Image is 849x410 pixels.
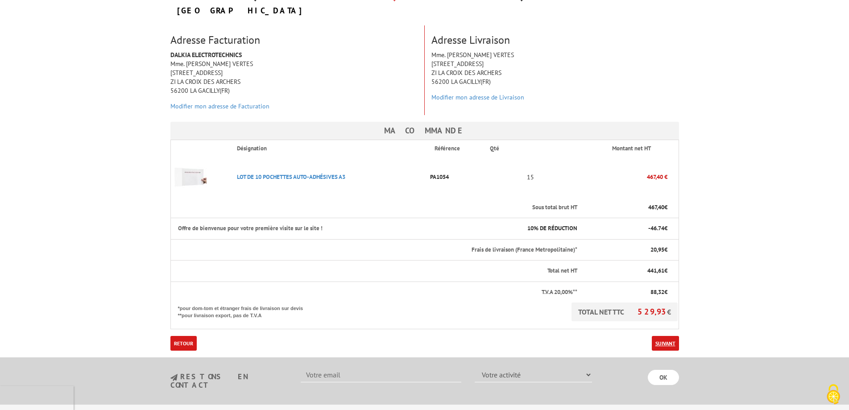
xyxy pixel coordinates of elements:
td: 15 [483,157,578,197]
a: Modifier mon adresse de Livraison [431,93,524,101]
img: newsletter.jpg [170,374,178,381]
th: Total net HT [170,261,578,282]
th: Frais de livraison (France Metropolitaine)* [170,239,578,261]
p: € [585,267,667,275]
p: TOTAL NET TTC € [572,302,678,321]
p: PA1054 [427,169,483,185]
img: Cookies (fenêtre modale) [822,383,845,406]
span: 20,95 [650,246,664,253]
span: 88,32 [650,288,664,296]
h3: Adresse Livraison [431,34,679,46]
span: 46.74 [650,224,664,232]
p: € [585,246,667,254]
a: Modifier mon adresse de Facturation [170,102,269,110]
h3: Adresse Facturation [170,34,418,46]
strong: DALKIA ELECTROTECHNICS [170,51,242,59]
a: Retour [170,336,197,351]
th: Qté [483,140,578,157]
p: Montant net HT [585,145,678,153]
span: 10 [527,224,534,232]
p: T.V.A 20,00%** [178,288,577,297]
p: € [585,288,667,297]
span: 529,93 [638,306,667,317]
a: Suivant [652,336,679,351]
p: - € [585,224,667,233]
img: LOT DE 10 POCHETTES AUTO-ADHéSIVES A3 [171,159,207,195]
span: 441,61 [647,267,664,274]
p: 467,40 € [578,169,667,185]
div: Mme. [PERSON_NAME] VERTES [STREET_ADDRESS] ZI LA CROIX DES ARCHERS 56200 LA GACILLY(FR) [425,50,686,106]
input: OK [648,370,679,385]
th: Offre de bienvenue pour votre première visite sur le site ! [170,218,483,240]
h3: restons en contact [170,373,288,389]
button: Cookies (fenêtre modale) [818,380,849,410]
a: LOT DE 10 POCHETTES AUTO-ADHéSIVES A3 [237,173,345,181]
p: *pour dom-tom et étranger frais de livraison sur devis **pour livraison export, pas de T.V.A [178,302,312,319]
p: € [585,203,667,212]
input: Votre email [301,367,461,382]
h3: Ma commande [170,122,679,140]
span: 467,40 [648,203,664,211]
p: % DE RÉDUCTION [490,224,577,233]
th: Désignation [230,140,427,157]
th: Sous total brut HT [170,197,578,218]
th: Référence [427,140,483,157]
div: Mme. [PERSON_NAME] VERTES [STREET_ADDRESS] ZI LA CROIX DES ARCHERS 56200 LA GACILLY(FR) [164,50,424,115]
